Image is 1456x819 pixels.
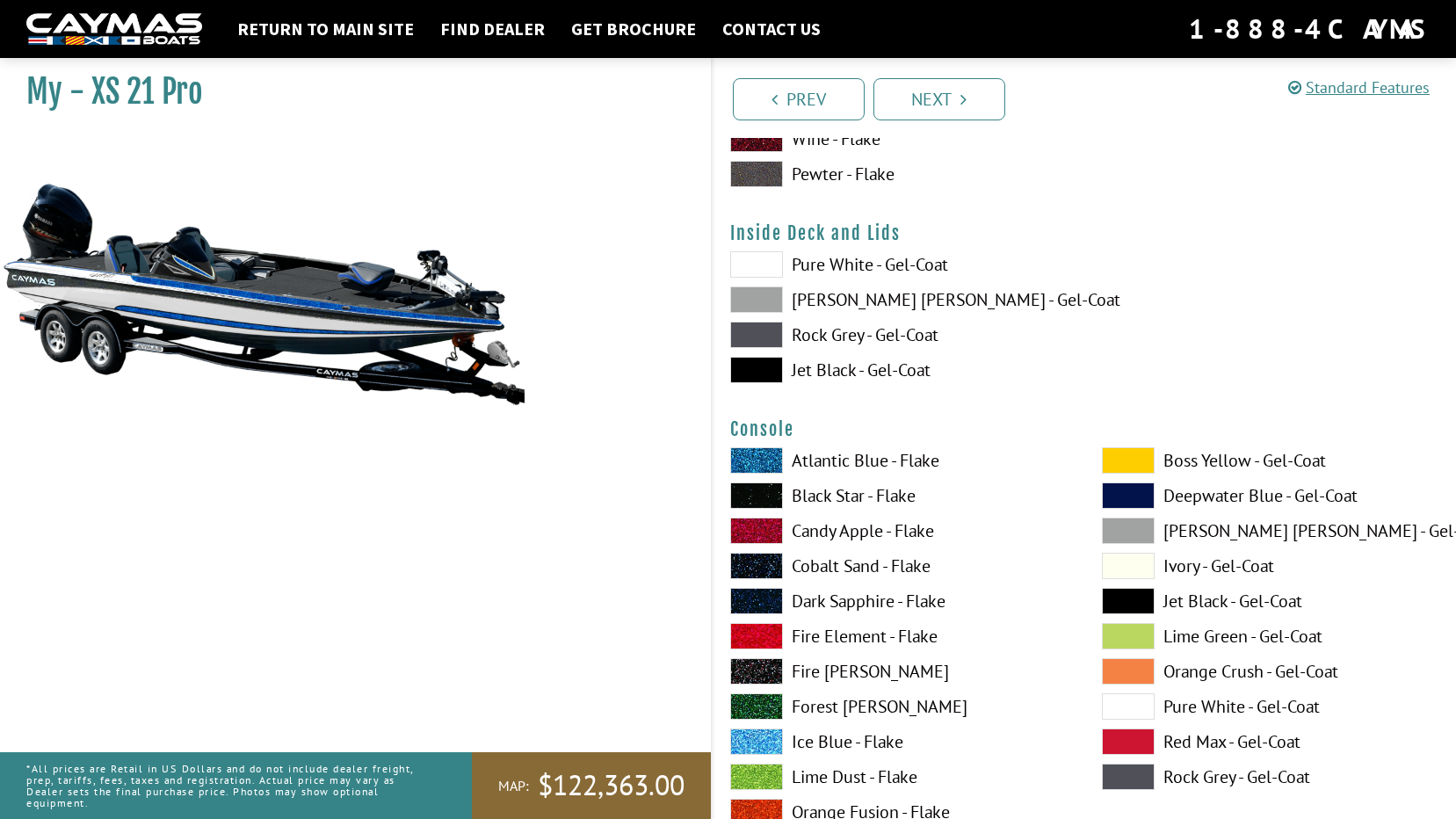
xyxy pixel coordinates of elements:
label: Ice Blue - Flake [730,728,1067,755]
label: Atlantic Blue - Flake [730,447,1067,474]
a: Standard Features [1288,77,1430,98]
a: MAP:$122,363.00 [472,752,711,819]
label: Wine - Flake [730,126,1067,152]
img: white-logo-c9c8dbefe5ff5ceceb0f0178aa75bf4bb51f6bca0971e226c86eb53dfe498488.png [26,13,202,46]
h4: Console [730,418,1439,440]
div: 1-888-4CAYMAS [1189,10,1430,48]
a: Prev [733,78,865,120]
a: Contact Us [714,18,829,40]
label: [PERSON_NAME] [PERSON_NAME] - Gel-Coat [1102,518,1438,544]
label: Fire Element - Flake [730,623,1067,649]
label: Jet Black - Gel-Coat [1102,588,1438,614]
span: $122,363.00 [538,767,685,804]
h4: Inside Deck and Lids [730,222,1439,244]
label: Jet Black - Gel-Coat [730,357,1067,383]
label: [PERSON_NAME] [PERSON_NAME] - Gel-Coat [730,286,1067,313]
label: Lime Green - Gel-Coat [1102,623,1438,649]
label: Deepwater Blue - Gel-Coat [1102,482,1438,509]
label: Fire [PERSON_NAME] [730,658,1067,685]
label: Lime Dust - Flake [730,764,1067,790]
label: Orange Crush - Gel-Coat [1102,658,1438,685]
label: Forest [PERSON_NAME] [730,693,1067,720]
label: Pure White - Gel-Coat [1102,693,1438,720]
label: Dark Sapphire - Flake [730,588,1067,614]
h1: My - XS 21 Pro [26,72,667,112]
a: Find Dealer [431,18,554,40]
label: Red Max - Gel-Coat [1102,728,1438,755]
label: Pewter - Flake [730,161,1067,187]
label: Pure White - Gel-Coat [730,251,1067,278]
a: Next [873,78,1005,120]
label: Ivory - Gel-Coat [1102,553,1438,579]
label: Boss Yellow - Gel-Coat [1102,447,1438,474]
p: *All prices are Retail in US Dollars and do not include dealer freight, prep, tariffs, fees, taxe... [26,754,432,818]
label: Black Star - Flake [730,482,1067,509]
label: Candy Apple - Flake [730,518,1067,544]
a: Get Brochure [562,18,705,40]
label: Rock Grey - Gel-Coat [1102,764,1438,790]
a: Return to main site [228,18,423,40]
span: MAP: [498,777,529,795]
label: Rock Grey - Gel-Coat [730,322,1067,348]
label: Cobalt Sand - Flake [730,553,1067,579]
